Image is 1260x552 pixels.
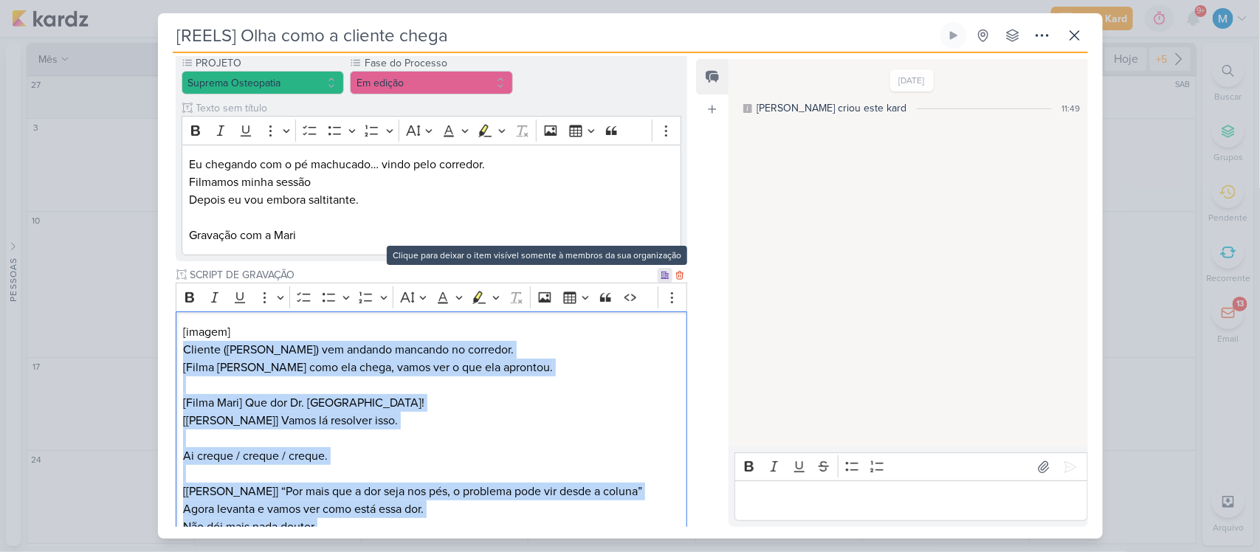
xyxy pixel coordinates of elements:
div: Clique para deixar o item visível somente à membros da sua organização [387,246,687,265]
label: Fase do Processo [363,55,513,71]
div: Ligar relógio [948,30,960,41]
div: Editor editing area: main [734,480,1087,521]
button: Suprema Osteopatia [182,71,345,94]
div: [PERSON_NAME] criou este kard [757,100,906,116]
label: PROJETO [195,55,345,71]
p: Gravação com a Mari [189,227,673,244]
div: 11:49 [1062,102,1081,115]
p: [imagem] [183,323,679,341]
input: Texto sem título [187,267,658,283]
input: Kard Sem Título [173,22,937,49]
input: Texto sem título [193,100,682,116]
div: Editor editing area: main [182,145,682,256]
button: Em edição [350,71,513,94]
div: Editor toolbar [734,452,1087,481]
div: Editor toolbar [176,283,688,311]
p: Filmamos minha sessão [189,173,673,191]
p: Depois eu vou embora saltitante. [189,191,673,209]
p: Eu chegando com o pé machucado… vindo pelo corredor. [189,156,673,173]
div: Editor toolbar [182,116,682,145]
